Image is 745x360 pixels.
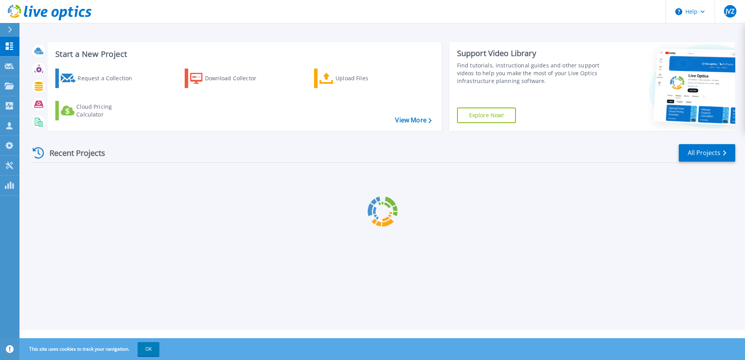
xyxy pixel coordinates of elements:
[205,71,267,86] div: Download Collector
[457,62,603,85] div: Find tutorials, instructional guides and other support videos to help you make the most of your L...
[726,8,734,14] span: JVZ
[76,103,139,118] div: Cloud Pricing Calculator
[314,69,401,88] a: Upload Files
[55,69,142,88] a: Request a Collection
[395,116,431,124] a: View More
[335,71,398,86] div: Upload Files
[457,108,516,123] a: Explore Now!
[21,342,159,356] span: This site uses cookies to track your navigation.
[55,50,431,58] h3: Start a New Project
[55,101,142,120] a: Cloud Pricing Calculator
[457,48,603,58] div: Support Video Library
[138,342,159,356] button: OK
[185,69,272,88] a: Download Collector
[30,143,116,162] div: Recent Projects
[78,71,140,86] div: Request a Collection
[679,144,735,162] a: All Projects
